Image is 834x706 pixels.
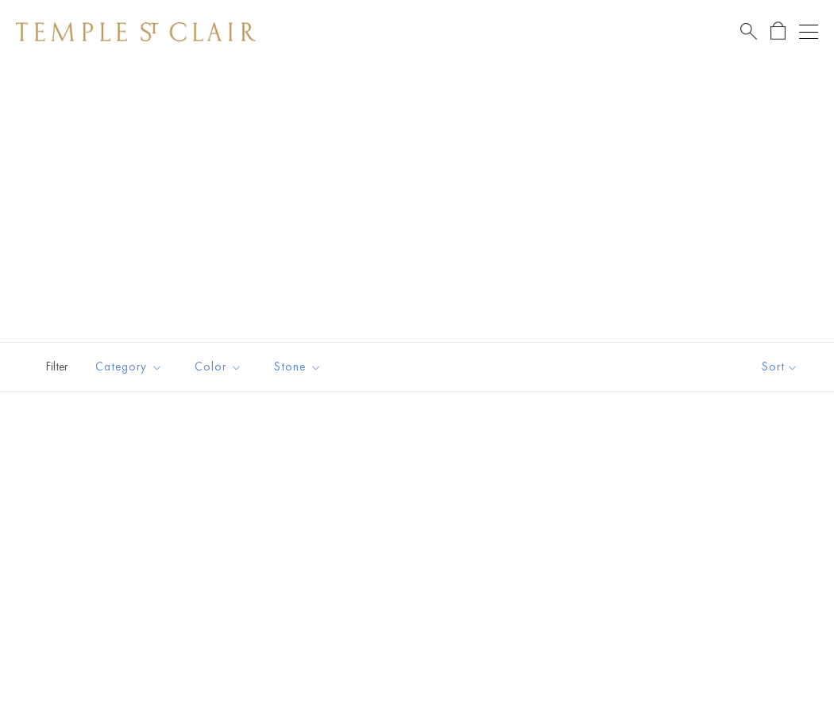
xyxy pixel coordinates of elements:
[16,22,256,41] img: Temple St. Clair
[266,357,334,377] span: Stone
[183,349,254,385] button: Color
[726,343,834,391] button: Show sort by
[262,349,334,385] button: Stone
[83,349,175,385] button: Category
[799,22,818,41] button: Open navigation
[740,21,757,41] a: Search
[87,357,175,377] span: Category
[187,357,254,377] span: Color
[770,21,786,41] a: Open Shopping Bag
